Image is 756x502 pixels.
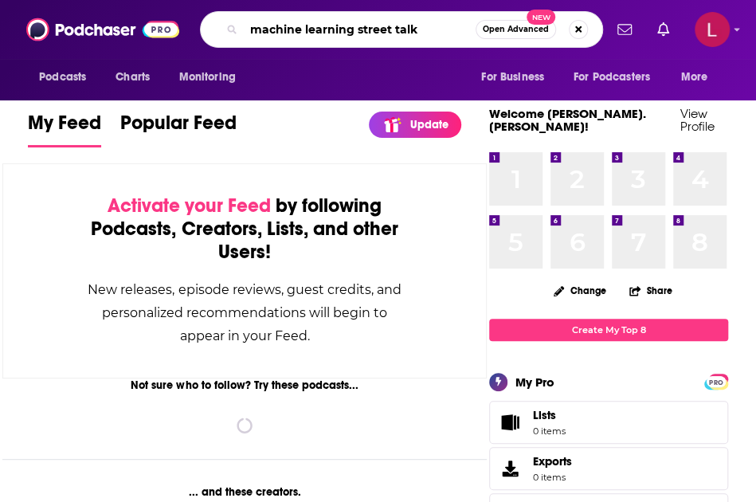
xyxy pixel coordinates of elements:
a: PRO [707,375,726,386]
span: Exports [533,454,572,469]
button: open menu [167,62,256,92]
img: User Profile [695,12,730,47]
span: Exports [495,457,527,480]
span: Podcasts [39,66,86,88]
span: New [527,10,555,25]
span: For Podcasters [574,66,650,88]
p: Update [410,118,449,131]
button: open menu [670,62,728,92]
button: Share [629,275,673,306]
span: Lists [533,408,566,422]
a: Popular Feed [120,111,237,147]
span: More [681,66,708,88]
button: Show profile menu [695,12,730,47]
a: View Profile [680,106,715,134]
div: New releases, episode reviews, guest credits, and personalized recommendations will begin to appe... [83,278,405,347]
span: Monitoring [178,66,235,88]
input: Search podcasts, credits, & more... [244,17,476,42]
div: My Pro [515,375,554,390]
button: open menu [470,62,564,92]
span: PRO [707,376,726,388]
button: Change [544,280,616,300]
a: Update [369,112,461,138]
div: by following Podcasts, Creators, Lists, and other Users! [83,194,405,264]
span: Logged in as laura.carr [695,12,730,47]
a: My Feed [28,111,101,147]
span: My Feed [28,111,101,144]
button: open menu [563,62,673,92]
span: 0 items [533,472,572,483]
a: Show notifications dropdown [611,16,638,43]
div: Search podcasts, credits, & more... [200,11,603,48]
span: Charts [116,66,150,88]
div: ... and these creators. [2,485,486,499]
span: Popular Feed [120,111,237,144]
span: Lists [495,411,527,433]
a: Exports [489,447,728,490]
button: open menu [28,62,107,92]
span: For Business [481,66,544,88]
button: Open AdvancedNew [476,20,556,39]
a: Lists [489,401,728,444]
span: 0 items [533,426,566,437]
a: Charts [105,62,159,92]
span: Lists [533,408,556,422]
img: Podchaser - Follow, Share and Rate Podcasts [26,14,179,45]
a: Welcome [PERSON_NAME].[PERSON_NAME]! [489,106,646,134]
a: Create My Top 8 [489,319,728,340]
a: Show notifications dropdown [651,16,676,43]
div: Not sure who to follow? Try these podcasts... [2,378,486,392]
span: Open Advanced [483,25,549,33]
span: Activate your Feed [108,194,271,218]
